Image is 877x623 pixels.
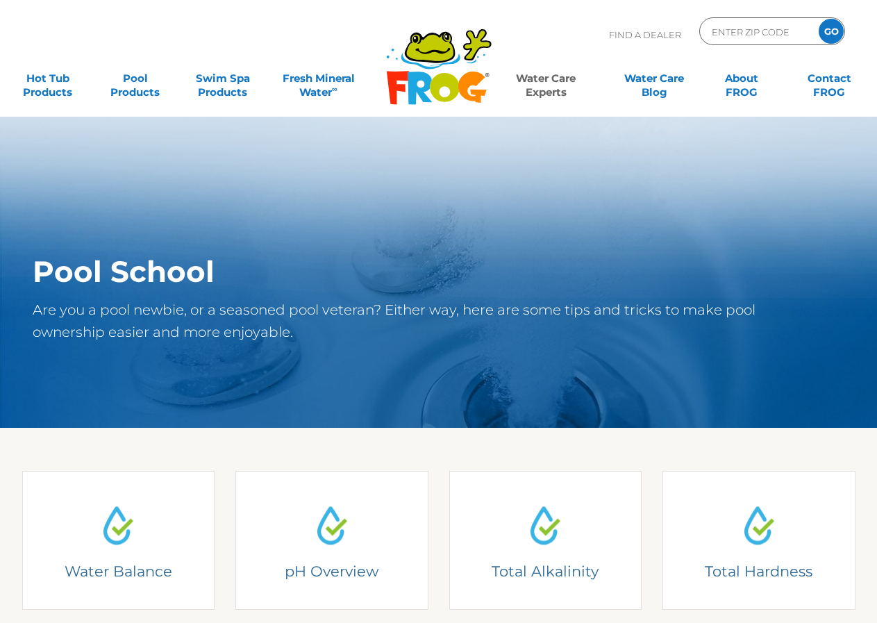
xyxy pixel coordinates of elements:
[621,65,689,92] a: Water CareBlog
[101,65,169,92] a: PoolProducts
[189,65,257,92] a: Swim SpaProducts
[609,17,681,52] p: Find A Dealer
[519,499,571,551] img: Water Drop Icon
[708,65,776,92] a: AboutFROG
[235,471,428,610] a: Water Drop IconpH OverviewpH OverviewThe optimal pH range for your pool is 7.2-7.8.
[33,299,780,343] p: Are you a pool newbie, or a seasoned pool veteran? Either way, here are some tips and tricks to m...
[662,471,855,610] a: Water Drop IconTotal HardnessTotal HardnessIdeal Calcium Hardness Range for Pools: 150-400ppm
[459,562,631,581] h4: Total Alkalinity
[795,65,863,92] a: ContactFROG
[276,65,360,92] a: Fresh MineralWater∞
[306,499,358,551] img: Water Drop Icon
[733,499,785,551] img: Water Drop Icon
[32,562,204,581] h4: Water Balance
[449,471,642,610] a: Water Drop IconTotal AlkalinityTotal AlkalinityIdeal Total Alkalinity Range for Pools: 80-120 ppm
[14,65,82,92] a: Hot TubProducts
[673,562,845,581] h4: Total Hardness
[710,22,804,42] input: Zip Code Form
[33,255,780,288] h1: Pool School
[246,562,418,581] h4: pH Overview
[92,499,144,551] img: Water Drop Icon
[819,19,844,44] input: GO
[22,471,215,610] a: Water Drop IconWater BalanceUnderstanding Water BalanceThere are two basic elements to pool chemi...
[491,65,601,92] a: Water CareExperts
[332,84,337,94] sup: ∞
